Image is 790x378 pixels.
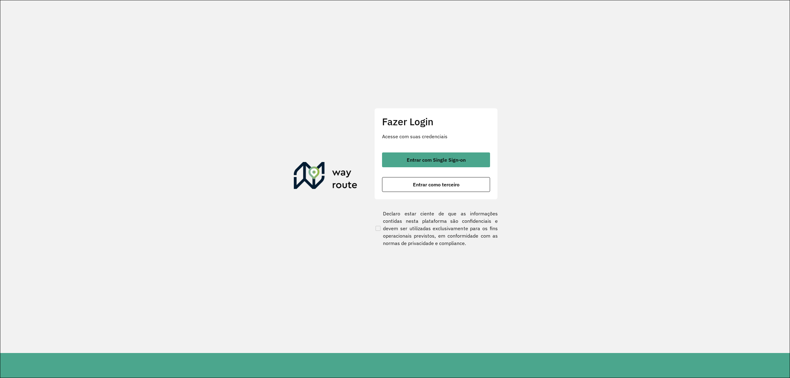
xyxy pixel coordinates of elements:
span: Entrar com Single Sign-on [407,157,466,162]
h2: Fazer Login [382,116,490,127]
button: button [382,177,490,192]
span: Entrar como terceiro [413,182,459,187]
button: button [382,152,490,167]
img: Roteirizador AmbevTech [294,162,357,192]
label: Declaro estar ciente de que as informações contidas nesta plataforma são confidenciais e devem se... [374,210,498,247]
p: Acesse com suas credenciais [382,133,490,140]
